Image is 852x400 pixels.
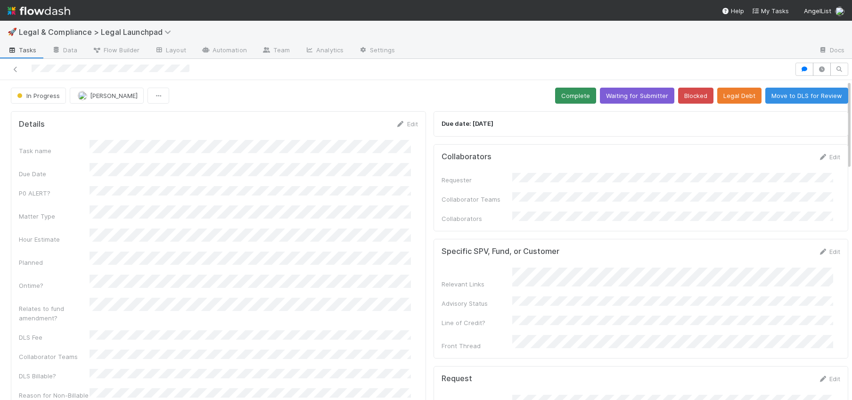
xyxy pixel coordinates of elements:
button: In Progress [11,88,66,104]
div: Reason for Non-Billable [19,391,90,400]
a: Edit [396,120,418,128]
button: Move to DLS for Review [765,88,848,104]
div: P0 ALERT? [19,188,90,198]
span: [PERSON_NAME] [90,92,138,99]
a: Team [254,43,297,58]
div: Planned [19,258,90,267]
button: [PERSON_NAME] [70,88,144,104]
a: Edit [818,153,840,161]
span: AngelList [804,7,831,15]
h5: Details [19,120,45,129]
img: logo-inverted-e16ddd16eac7371096b0.svg [8,3,70,19]
img: avatar_b5be9b1b-4537-4870-b8e7-50cc2287641b.png [78,91,87,100]
div: Hour Estimate [19,235,90,244]
span: My Tasks [752,7,789,15]
span: Legal & Compliance > Legal Launchpad [19,27,176,37]
div: Relates to fund amendment? [19,304,90,323]
h5: Request [442,374,472,384]
button: Complete [555,88,596,104]
div: Requester [442,175,512,185]
div: Help [721,6,744,16]
div: Collaborator Teams [19,352,90,361]
a: Flow Builder [85,43,147,58]
a: Layout [147,43,194,58]
div: Collaborators [442,214,512,223]
span: Flow Builder [92,45,139,55]
span: 🚀 [8,28,17,36]
span: Tasks [8,45,37,55]
button: Blocked [678,88,713,104]
strong: Due date: [DATE] [442,120,493,127]
div: Collaborator Teams [442,195,512,204]
div: DLS Fee [19,333,90,342]
a: Automation [194,43,254,58]
div: DLS Billable? [19,371,90,381]
a: Analytics [297,43,351,58]
h5: Specific SPV, Fund, or Customer [442,247,559,256]
div: Ontime? [19,281,90,290]
button: Legal Debt [717,88,762,104]
div: Matter Type [19,212,90,221]
div: Task name [19,146,90,155]
a: Settings [351,43,402,58]
h5: Collaborators [442,152,492,162]
img: avatar_ba22fd42-677f-4b89-aaa3-073be741e398.png [835,7,844,16]
span: In Progress [15,92,60,99]
div: Relevant Links [442,279,512,289]
a: Data [44,43,85,58]
a: Edit [818,248,840,255]
a: Docs [811,43,852,58]
div: Line of Credit? [442,318,512,327]
div: Front Thread [442,341,512,351]
button: Waiting for Submitter [600,88,674,104]
div: Due Date [19,169,90,179]
a: My Tasks [752,6,789,16]
div: Advisory Status [442,299,512,308]
a: Edit [818,375,840,383]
